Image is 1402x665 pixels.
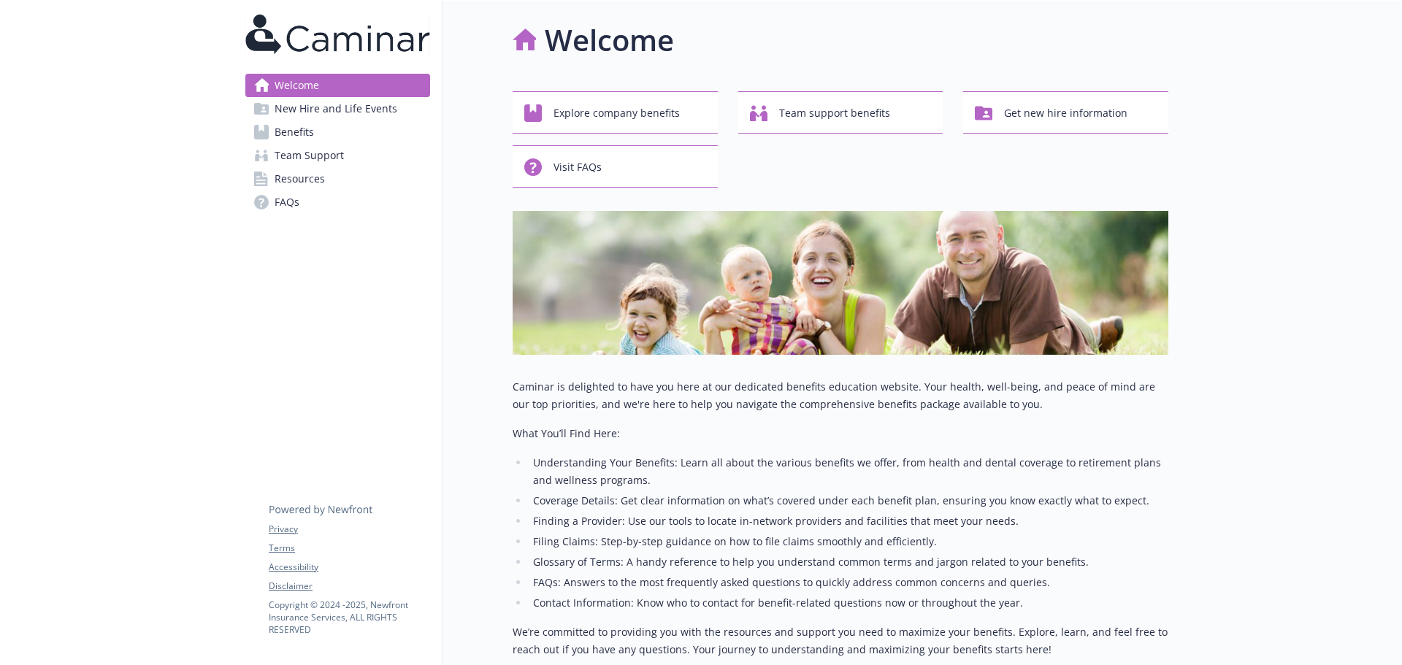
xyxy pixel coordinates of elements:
[553,99,680,127] span: Explore company benefits
[513,623,1168,658] p: We’re committed to providing you with the resources and support you need to maximize your benefit...
[269,523,429,536] a: Privacy
[529,454,1168,489] li: Understanding Your Benefits: Learn all about the various benefits we offer, from health and denta...
[545,18,674,62] h1: Welcome
[1004,99,1127,127] span: Get new hire information
[529,533,1168,550] li: Filing Claims: Step-by-step guidance on how to file claims smoothly and efficiently.
[245,191,430,214] a: FAQs
[513,211,1168,355] img: overview page banner
[779,99,890,127] span: Team support benefits
[513,91,718,134] button: Explore company benefits
[738,91,943,134] button: Team support benefits
[275,97,397,120] span: New Hire and Life Events
[513,145,718,188] button: Visit FAQs
[513,425,1168,442] p: What You’ll Find Here:
[529,492,1168,510] li: Coverage Details: Get clear information on what’s covered under each benefit plan, ensuring you k...
[529,594,1168,612] li: Contact Information: Know who to contact for benefit-related questions now or throughout the year.
[553,153,602,181] span: Visit FAQs
[245,144,430,167] a: Team Support
[513,378,1168,413] p: Caminar is delighted to have you here at our dedicated benefits education website. Your health, w...
[275,191,299,214] span: FAQs
[275,120,314,144] span: Benefits
[269,542,429,555] a: Terms
[245,74,430,97] a: Welcome
[963,91,1168,134] button: Get new hire information
[275,167,325,191] span: Resources
[529,512,1168,530] li: Finding a Provider: Use our tools to locate in-network providers and facilities that meet your ne...
[269,580,429,593] a: Disclaimer
[529,574,1168,591] li: FAQs: Answers to the most frequently asked questions to quickly address common concerns and queries.
[245,167,430,191] a: Resources
[275,144,344,167] span: Team Support
[275,74,319,97] span: Welcome
[245,120,430,144] a: Benefits
[245,97,430,120] a: New Hire and Life Events
[269,599,429,636] p: Copyright © 2024 - 2025 , Newfront Insurance Services, ALL RIGHTS RESERVED
[269,561,429,574] a: Accessibility
[529,553,1168,571] li: Glossary of Terms: A handy reference to help you understand common terms and jargon related to yo...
